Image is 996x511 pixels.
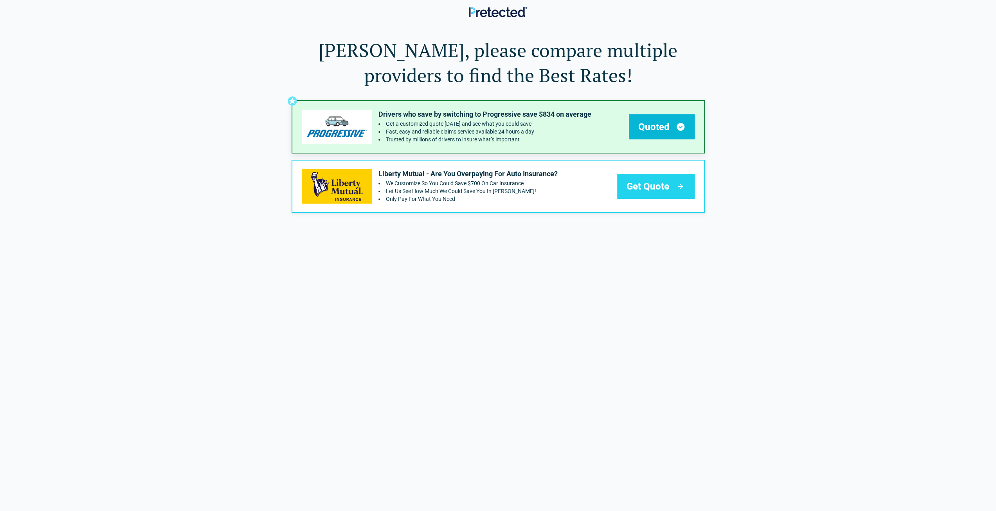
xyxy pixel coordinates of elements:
li: We Customize So You Could Save $700 On Car Insurance [378,180,558,186]
h1: [PERSON_NAME], please compare multiple providers to find the Best Rates! [292,38,705,88]
li: Let Us See How Much We Could Save You In Muir! [378,188,558,194]
p: Liberty Mutual - Are You Overpaying For Auto Insurance? [378,169,558,179]
a: libertymutual's logoLiberty Mutual - Are You Overpaying For Auto Insurance?We Customize So You Co... [292,160,705,213]
li: Only Pay For What You Need [378,196,558,202]
img: libertymutual's logo [302,169,372,203]
span: Get Quote [627,180,669,193]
